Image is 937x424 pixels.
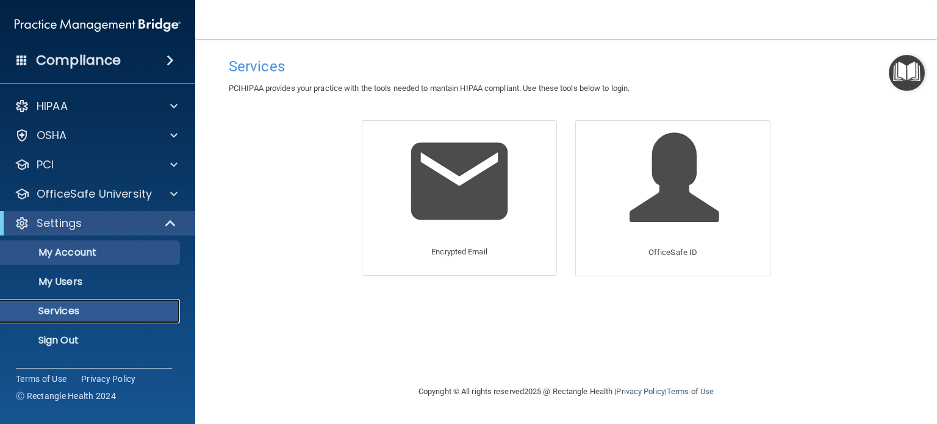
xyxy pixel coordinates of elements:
[401,123,517,239] img: Encrypted Email
[16,373,66,385] a: Terms of Use
[431,245,487,259] p: Encrypted Email
[15,128,178,143] a: OSHA
[229,59,903,74] h4: Services
[37,187,152,201] p: OfficeSafe University
[667,387,714,396] a: Terms of Use
[36,52,121,69] h4: Compliance
[8,305,174,317] p: Services
[81,373,136,385] a: Privacy Policy
[229,84,630,93] span: PCIHIPAA provides your practice with the tools needed to mantain HIPAA compliant. Use these tools...
[343,372,789,411] div: Copyright © All rights reserved 2025 @ Rectangle Health | |
[37,157,54,172] p: PCI
[15,157,178,172] a: PCI
[616,387,664,396] a: Privacy Policy
[16,390,116,402] span: Ⓒ Rectangle Health 2024
[37,216,82,231] p: Settings
[575,120,770,276] a: OfficeSafe ID
[8,334,174,347] p: Sign Out
[37,99,68,113] p: HIPAA
[15,187,178,201] a: OfficeSafe University
[889,55,925,91] button: Open Resource Center
[15,13,181,37] img: PMB logo
[648,245,697,260] p: OfficeSafe ID
[362,120,557,276] a: Encrypted Email Encrypted Email
[15,99,178,113] a: HIPAA
[8,246,174,259] p: My Account
[15,216,177,231] a: Settings
[37,128,67,143] p: OSHA
[8,276,174,288] p: My Users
